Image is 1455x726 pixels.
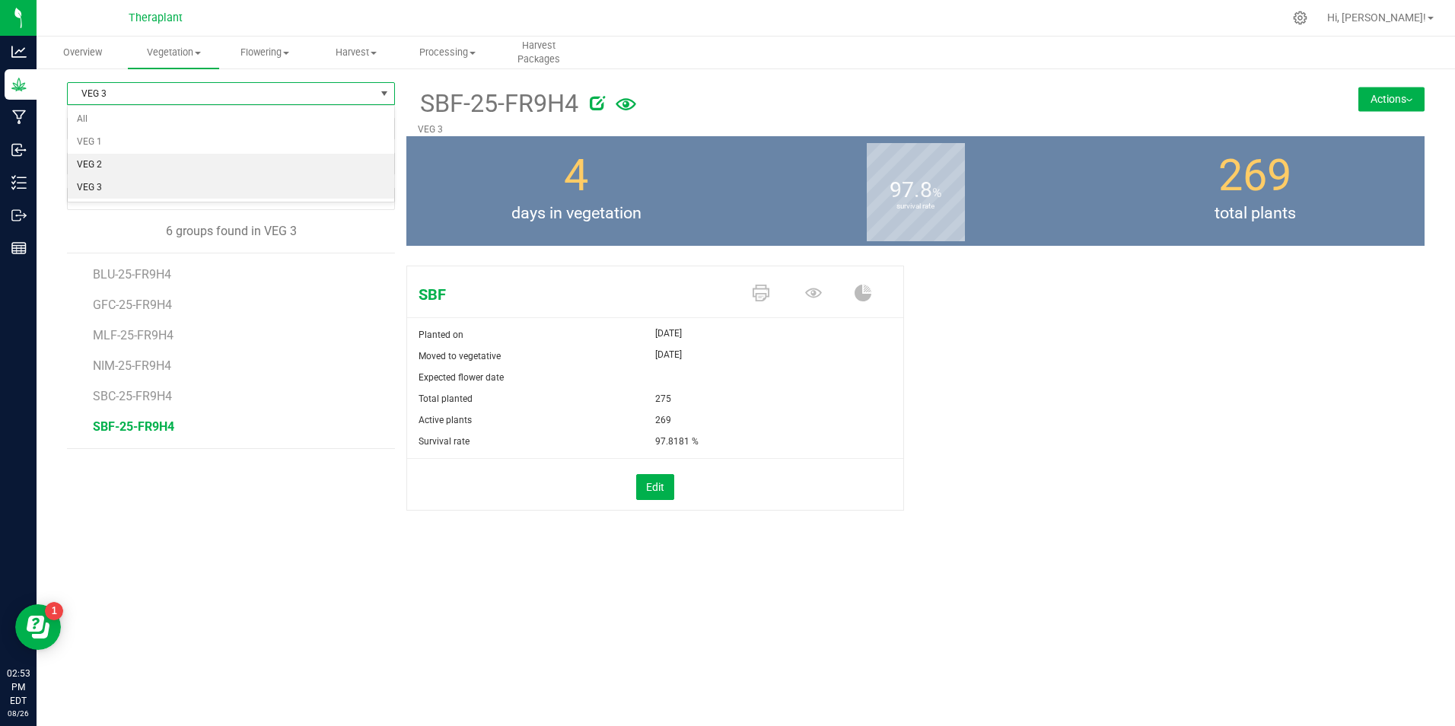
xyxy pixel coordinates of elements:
span: SBC-25-FR9H4 [93,389,172,403]
span: GFC-25-FR9H4 [93,298,172,312]
li: VEG 3 [68,177,394,199]
li: All [68,108,394,131]
span: Moved to vegetative [419,351,501,361]
span: [DATE] [655,345,682,364]
span: Vegetation [128,46,219,59]
group-info-box: Survival rate [757,136,1074,246]
span: 97.8181 % [655,431,699,452]
span: VEG 3 [68,83,375,104]
span: Harvest [311,46,401,59]
span: total plants [1085,201,1425,225]
span: Total planted [419,393,473,404]
p: VEG 3 [418,123,1243,136]
inline-svg: Inventory [11,175,27,190]
iframe: Resource center [15,604,61,650]
span: SBF-25-FR9H4 [418,85,578,123]
p: 02:53 PM EDT [7,667,30,708]
iframe: Resource center unread badge [45,602,63,620]
span: Planted on [419,330,463,340]
inline-svg: Grow [11,77,27,92]
inline-svg: Analytics [11,44,27,59]
span: Survival rate [419,436,470,447]
inline-svg: Reports [11,240,27,256]
li: VEG 2 [68,154,394,177]
span: 4 [564,150,588,201]
span: [DATE] [655,324,682,342]
button: Actions [1358,87,1425,111]
a: Flowering [219,37,310,68]
a: Harvest Packages [493,37,584,68]
span: MLF-25-FR9H4 [93,328,174,342]
span: 269 [1218,150,1291,201]
span: 269 [655,409,671,431]
a: Vegetation [128,37,219,68]
span: Processing [403,46,492,59]
span: Overview [43,46,123,59]
span: NIM-25-FR9H4 [93,358,171,373]
span: Flowering [220,46,310,59]
a: Processing [402,37,493,68]
span: days in vegetation [406,201,746,225]
group-info-box: Total number of plants [1097,136,1413,246]
div: 6 groups found in VEG 3 [67,222,395,240]
span: Harvest Packages [494,39,584,66]
span: SBF-25-FR9H4 [93,419,174,434]
span: Active plants [419,415,472,425]
inline-svg: Inbound [11,142,27,158]
span: select [375,83,394,104]
span: Expected flower date [419,372,504,383]
group-info-box: Days in vegetation [418,136,734,246]
span: BLU-25-FR9H4 [93,267,171,282]
span: 275 [655,388,671,409]
span: Theraplant [129,11,183,24]
span: SBF [407,283,737,306]
p: 08/26 [7,708,30,719]
inline-svg: Outbound [11,208,27,223]
div: Manage settings [1291,11,1310,25]
inline-svg: Manufacturing [11,110,27,125]
b: survival rate [867,139,965,275]
a: Harvest [310,37,402,68]
span: Hi, [PERSON_NAME]! [1327,11,1426,24]
button: Edit [636,474,674,500]
a: Overview [37,37,128,68]
li: VEG 1 [68,131,394,154]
